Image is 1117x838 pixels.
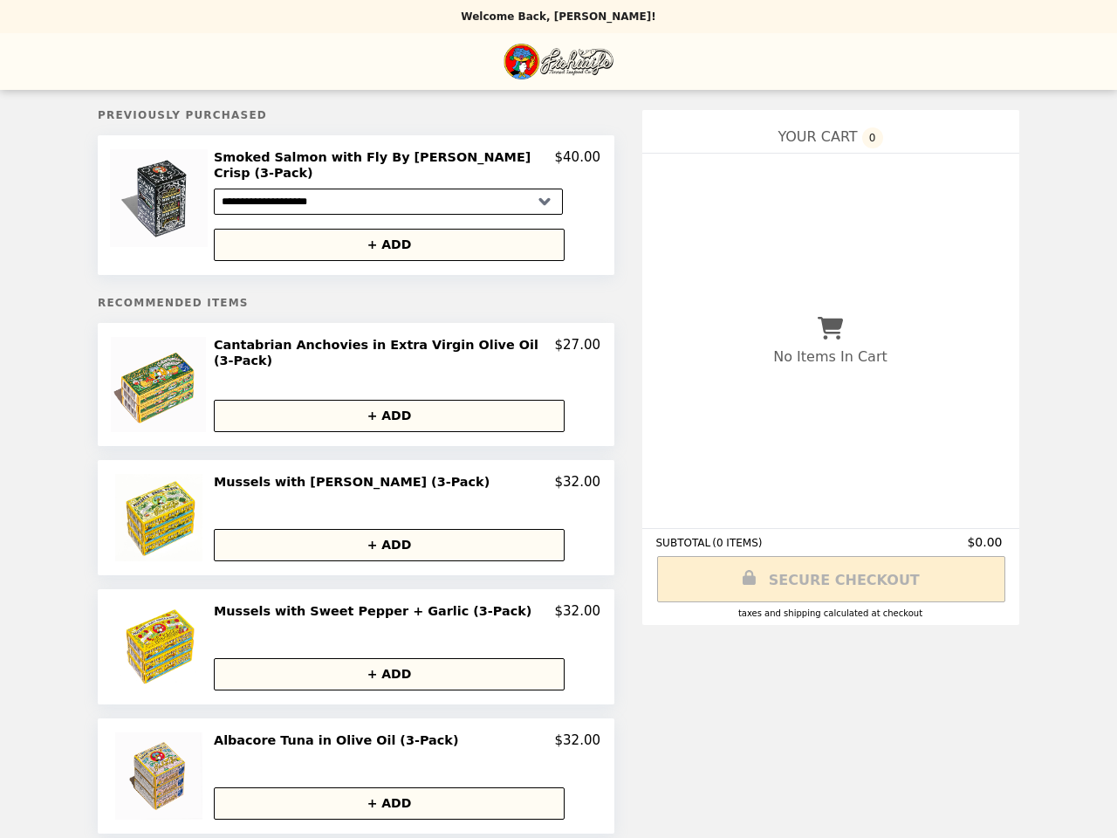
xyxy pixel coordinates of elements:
p: $27.00 [555,337,601,369]
span: SUBTOTAL [656,537,713,549]
span: 0 [862,127,883,148]
span: $0.00 [968,535,1005,549]
p: $32.00 [555,732,601,748]
div: Taxes and Shipping calculated at checkout [656,608,1005,618]
h2: Smoked Salmon with Fly By [PERSON_NAME] Crisp (3-Pack) [214,149,555,182]
img: Mussels with Basil Pesto (3-Pack) [115,474,207,561]
img: Brand Logo [504,44,613,79]
select: Select a product variant [214,189,563,215]
button: + ADD [214,400,565,432]
p: $40.00 [555,149,601,182]
img: Mussels with Sweet Pepper + Garlic (3-Pack) [115,603,207,690]
img: Cantabrian Anchovies in Extra Virgin Olive Oil (3-Pack) [111,337,210,432]
span: YOUR CART [778,128,858,145]
p: No Items In Cart [774,348,887,365]
img: Albacore Tuna in Olive Oil (3-Pack) [115,732,207,820]
button: + ADD [214,529,565,561]
button: + ADD [214,787,565,820]
h5: Previously Purchased [98,109,614,121]
h2: Mussels with [PERSON_NAME] (3-Pack) [214,474,497,490]
p: Welcome Back, [PERSON_NAME]! [461,10,655,23]
p: $32.00 [555,474,601,490]
p: $32.00 [555,603,601,619]
button: + ADD [214,658,565,690]
img: Smoked Salmon with Fly By Jing Chili Crisp (3-Pack) [110,149,212,247]
span: ( 0 ITEMS ) [713,537,763,549]
h5: Recommended Items [98,297,614,309]
h2: Cantabrian Anchovies in Extra Virgin Olive Oil (3-Pack) [214,337,555,369]
h2: Albacore Tuna in Olive Oil (3-Pack) [214,732,465,748]
button: + ADD [214,229,565,261]
h2: Mussels with Sweet Pepper + Garlic (3-Pack) [214,603,538,619]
